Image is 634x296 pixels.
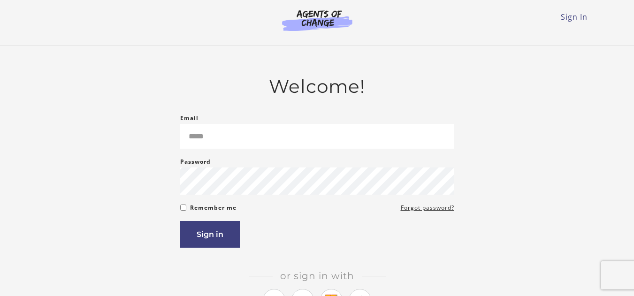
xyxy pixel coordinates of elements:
label: Remember me [190,202,237,213]
img: Agents of Change Logo [272,9,362,31]
label: Password [180,156,211,167]
span: Or sign in with [273,270,362,281]
a: Forgot password? [401,202,454,213]
h2: Welcome! [180,76,454,98]
button: Sign in [180,221,240,248]
a: Sign In [561,12,588,22]
label: Email [180,113,199,124]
